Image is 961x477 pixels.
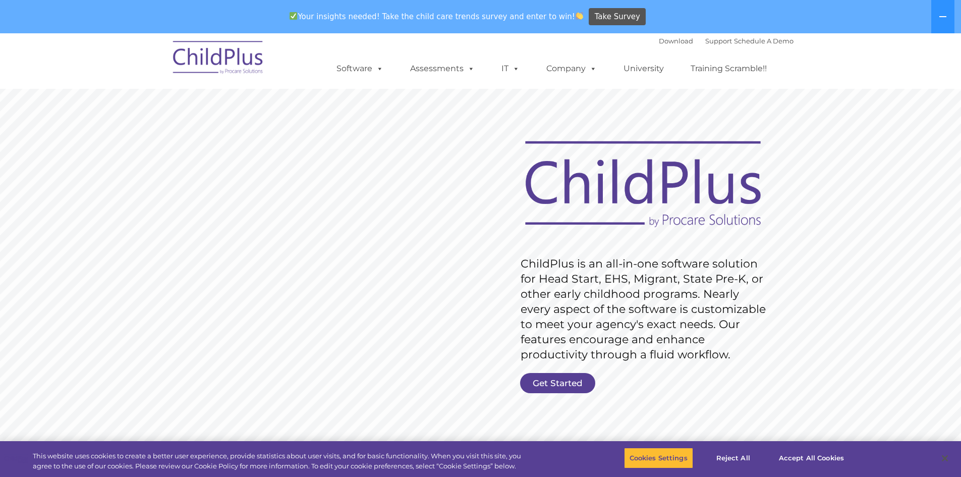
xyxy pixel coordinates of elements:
[536,59,607,79] a: Company
[734,37,794,45] a: Schedule A Demo
[681,59,777,79] a: Training Scramble!!
[290,12,297,20] img: ✅
[934,447,956,469] button: Close
[589,8,646,26] a: Take Survey
[773,448,850,469] button: Accept All Cookies
[659,37,794,45] font: |
[595,8,640,26] span: Take Survey
[576,12,583,20] img: 👏
[520,373,595,393] a: Get Started
[491,59,530,79] a: IT
[702,448,765,469] button: Reject All
[659,37,693,45] a: Download
[521,256,771,362] rs-layer: ChildPlus is an all-in-one software solution for Head Start, EHS, Migrant, State Pre-K, or other ...
[624,448,693,469] button: Cookies Settings
[33,451,529,471] div: This website uses cookies to create a better user experience, provide statistics about user visit...
[326,59,393,79] a: Software
[286,7,588,26] span: Your insights needed! Take the child care trends survey and enter to win!
[705,37,732,45] a: Support
[613,59,674,79] a: University
[400,59,485,79] a: Assessments
[168,34,269,84] img: ChildPlus by Procare Solutions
